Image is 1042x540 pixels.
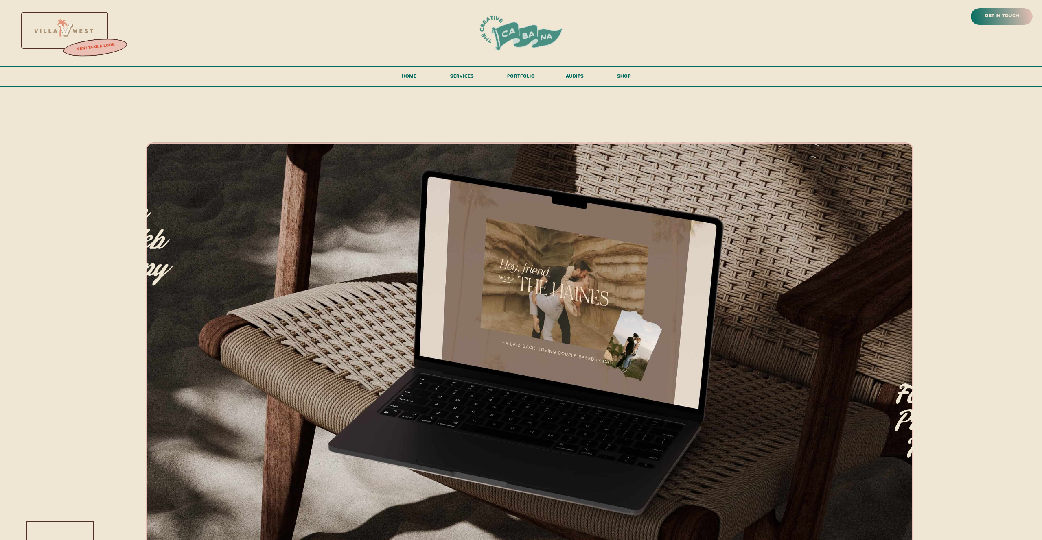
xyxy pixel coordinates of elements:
[62,40,129,56] a: new! take a look
[502,72,540,87] a: portfolio
[563,72,587,86] a: audits
[396,72,422,87] a: Home
[604,72,644,86] a: shop
[979,11,1025,22] a: get in touch
[445,72,479,87] a: services
[806,382,1024,492] p: for Wedding pro's looking to Book Out
[450,73,474,79] span: services
[11,201,206,316] p: All-inclusive branding, web design & copy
